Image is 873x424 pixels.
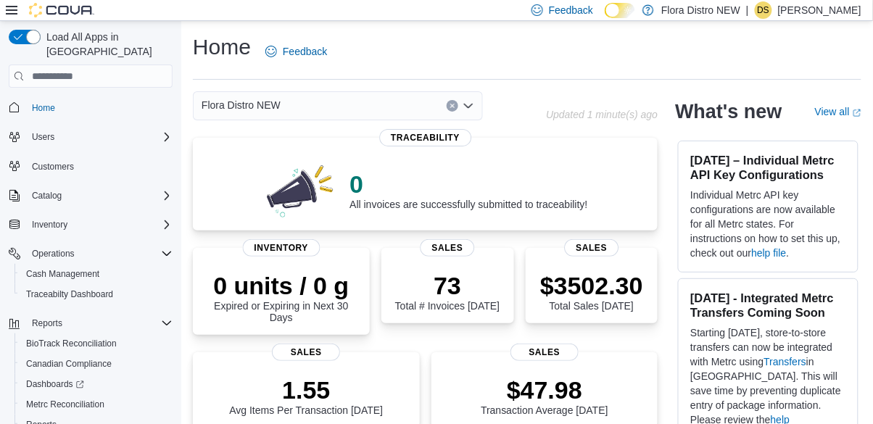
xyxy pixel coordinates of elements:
[764,356,807,367] a: Transfers
[540,271,643,300] p: $3502.30
[26,288,113,300] span: Traceabilty Dashboard
[746,1,749,19] p: |
[20,355,173,373] span: Canadian Compliance
[26,128,60,146] button: Users
[26,99,61,117] a: Home
[26,128,173,146] span: Users
[26,315,173,332] span: Reports
[204,271,358,323] div: Expired or Expiring in Next 30 Days
[481,375,608,404] p: $47.98
[26,158,80,175] a: Customers
[20,265,105,283] a: Cash Management
[20,335,173,352] span: BioTrack Reconciliation
[751,247,786,259] a: help file
[690,153,846,182] h3: [DATE] – Individual Metrc API Key Configurations
[26,338,117,349] span: BioTrack Reconciliation
[540,271,643,312] div: Total Sales [DATE]
[3,215,178,235] button: Inventory
[193,33,251,62] h1: Home
[229,375,383,416] div: Avg Items Per Transaction [DATE]
[32,131,54,143] span: Users
[815,106,861,117] a: View allExternal link
[20,396,110,413] a: Metrc Reconciliation
[283,44,327,59] span: Feedback
[755,1,772,19] div: Darion Simmerly
[565,239,619,257] span: Sales
[32,317,62,329] span: Reports
[263,161,339,219] img: 0
[20,375,90,393] a: Dashboards
[26,268,99,280] span: Cash Management
[204,271,358,300] p: 0 units / 0 g
[675,100,782,123] h2: What's new
[26,399,104,410] span: Metrc Reconciliation
[20,335,123,352] a: BioTrack Reconciliation
[3,313,178,333] button: Reports
[26,98,173,116] span: Home
[202,96,281,114] span: Flora Distro NEW
[661,1,740,19] p: Flora Distro NEW
[15,394,178,415] button: Metrc Reconciliation
[32,161,74,172] span: Customers
[229,375,383,404] p: 1.55
[605,18,605,19] span: Dark Mode
[510,344,579,361] span: Sales
[546,109,658,120] p: Updated 1 minute(s) ago
[32,190,62,201] span: Catalog
[605,3,635,18] input: Dark Mode
[32,102,55,114] span: Home
[463,100,474,112] button: Open list of options
[29,3,94,17] img: Cova
[26,216,73,233] button: Inventory
[3,186,178,206] button: Catalog
[41,30,173,59] span: Load All Apps in [GEOGRAPHIC_DATA]
[349,170,587,210] div: All invoices are successfully submitted to traceability!
[15,284,178,304] button: Traceabilty Dashboard
[20,286,173,303] span: Traceabilty Dashboard
[20,375,173,393] span: Dashboards
[349,170,587,199] p: 0
[26,187,67,204] button: Catalog
[26,245,80,262] button: Operations
[26,315,68,332] button: Reports
[15,264,178,284] button: Cash Management
[3,127,178,147] button: Users
[20,355,117,373] a: Canadian Compliance
[26,378,84,390] span: Dashboards
[20,396,173,413] span: Metrc Reconciliation
[20,265,173,283] span: Cash Management
[15,333,178,354] button: BioTrack Reconciliation
[26,216,173,233] span: Inventory
[272,344,340,361] span: Sales
[3,244,178,264] button: Operations
[26,187,173,204] span: Catalog
[15,354,178,374] button: Canadian Compliance
[32,219,67,230] span: Inventory
[758,1,770,19] span: DS
[26,157,173,175] span: Customers
[395,271,500,300] p: 73
[32,248,75,259] span: Operations
[3,156,178,177] button: Customers
[481,375,608,416] div: Transaction Average [DATE]
[853,109,861,117] svg: External link
[379,129,471,146] span: Traceability
[26,245,173,262] span: Operations
[549,3,593,17] span: Feedback
[395,271,500,312] div: Total # Invoices [DATE]
[778,1,861,19] p: [PERSON_NAME]
[243,239,320,257] span: Inventory
[447,100,458,112] button: Clear input
[26,358,112,370] span: Canadian Compliance
[3,96,178,117] button: Home
[690,291,846,320] h3: [DATE] - Integrated Metrc Transfers Coming Soon
[260,37,333,66] a: Feedback
[421,239,475,257] span: Sales
[690,188,846,260] p: Individual Metrc API key configurations are now available for all Metrc states. For instructions ...
[15,374,178,394] a: Dashboards
[20,286,119,303] a: Traceabilty Dashboard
